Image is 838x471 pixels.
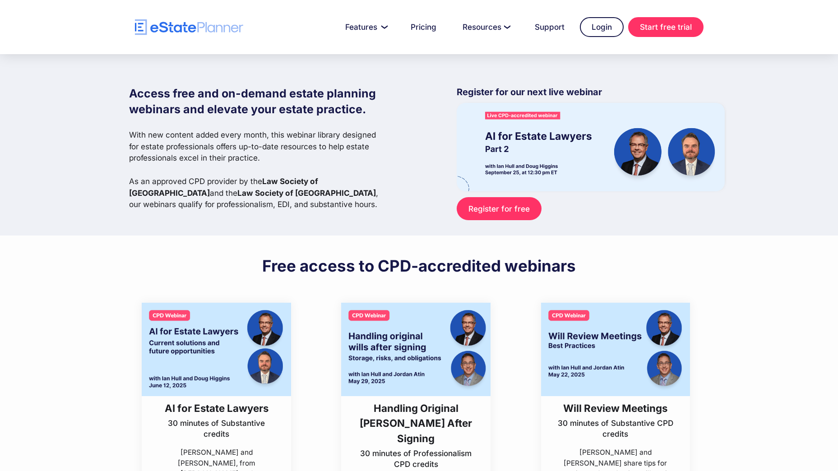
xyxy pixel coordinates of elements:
h3: Will Review Meetings [553,401,678,416]
h2: Free access to CPD-accredited webinars [262,256,576,276]
p: Register for our next live webinar [457,86,725,103]
strong: Law Society of [GEOGRAPHIC_DATA] [237,188,376,198]
a: Support [524,18,575,36]
a: Register for free [457,197,541,220]
strong: Law Society of [GEOGRAPHIC_DATA] [129,176,318,198]
h3: Handling Original [PERSON_NAME] After Signing [354,401,478,446]
a: home [135,19,243,35]
h1: Access free and on-demand estate planning webinars and elevate your estate practice. [129,86,385,117]
a: Pricing [400,18,447,36]
a: Login [580,17,624,37]
p: 30 minutes of Professionalism CPD credits [354,448,478,470]
a: Features [334,18,395,36]
p: 30 minutes of Substantive credits [154,418,279,439]
a: Start free trial [628,17,704,37]
p: With new content added every month, this webinar library designed for estate professionals offers... [129,129,385,210]
img: eState Academy webinar [457,103,725,191]
a: Resources [452,18,519,36]
p: 30 minutes of Substantive CPD credits [553,418,678,439]
h3: AI for Estate Lawyers [154,401,279,416]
